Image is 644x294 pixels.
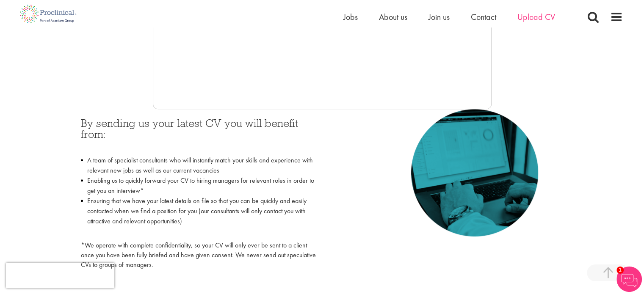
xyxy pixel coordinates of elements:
li: A team of specialist consultants who will instantly match your skills and experience with relevan... [81,155,316,176]
a: Upload CV [517,11,555,22]
img: Chatbot [616,267,642,292]
a: Jobs [343,11,358,22]
iframe: reCAPTCHA [6,263,114,288]
a: About us [379,11,407,22]
li: Enabling us to quickly forward your CV to hiring managers for relevant roles in order to get you ... [81,176,316,196]
p: *We operate with complete confidentiality, so your CV will only ever be sent to a client once you... [81,241,316,270]
a: Contact [471,11,496,22]
li: Ensuring that we have your latest details on file so that you can be quickly and easily contacted... [81,196,316,236]
span: 1 [616,267,624,274]
h3: By sending us your latest CV you will benefit from: [81,118,316,151]
a: Join us [428,11,450,22]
